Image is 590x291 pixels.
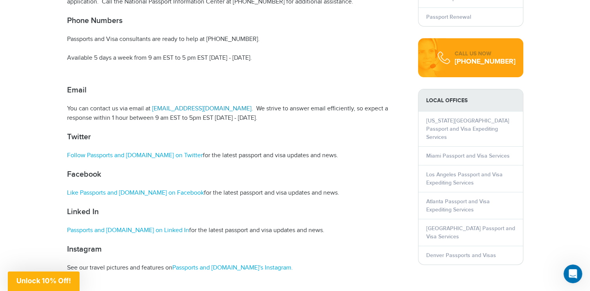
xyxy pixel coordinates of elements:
a: Miami Passport and Visa Services [426,153,510,159]
p: See our travel pictures and features on [67,263,406,273]
a: Passports and [DOMAIN_NAME]'s Instagram. [172,264,293,271]
a: Atlanta Passport and Visa Expediting Services [426,198,490,213]
strong: LOCAL OFFICES [418,89,523,112]
a: Los Angeles Passport and Visa Expediting Services [426,171,503,186]
span: Unlock 10% Off! [16,277,71,285]
div: Unlock 10% Off! [8,271,80,291]
a: [US_STATE][GEOGRAPHIC_DATA] Passport and Visa Expediting Services [426,117,509,140]
a: [GEOGRAPHIC_DATA] Passport and Visa Services [426,225,515,240]
p: for the latest passport and visa updates and news. [67,151,406,160]
a: Denver Passports and Visas [426,252,496,259]
p: Available 5 days a week from 9 am EST to 5 pm EST [DATE] - [DATE]. [67,53,406,63]
iframe: Intercom live chat [563,264,582,283]
a: Passports and [DOMAIN_NAME] on Linked In [67,227,189,234]
p: for the latest passport and visa updates and news. [67,226,406,235]
div: CALL US NOW [455,50,516,58]
a: [EMAIL_ADDRESS][DOMAIN_NAME] [151,105,252,112]
h2: Instagram [67,245,406,254]
div: [PHONE_NUMBER] [455,58,516,66]
a: Follow Passports and [DOMAIN_NAME] on Twitter [67,152,203,159]
p: for the latest passport and visa updates and news. [67,188,406,198]
h2: Email [67,85,406,95]
h2: Linked In [67,207,406,216]
h2: Twitter [67,132,406,142]
h2: Phone Numbers [67,16,406,25]
p: Passports and Visa consultants are ready to help at [PHONE_NUMBER]. [67,35,406,44]
h2: Facebook [67,170,406,179]
p: You can contact us via email at . We strive to answer email efficiently, so expect a response wit... [67,104,406,123]
a: Like Passports and [DOMAIN_NAME] on Facebook [67,189,204,197]
a: Passport Renewal [426,14,471,20]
